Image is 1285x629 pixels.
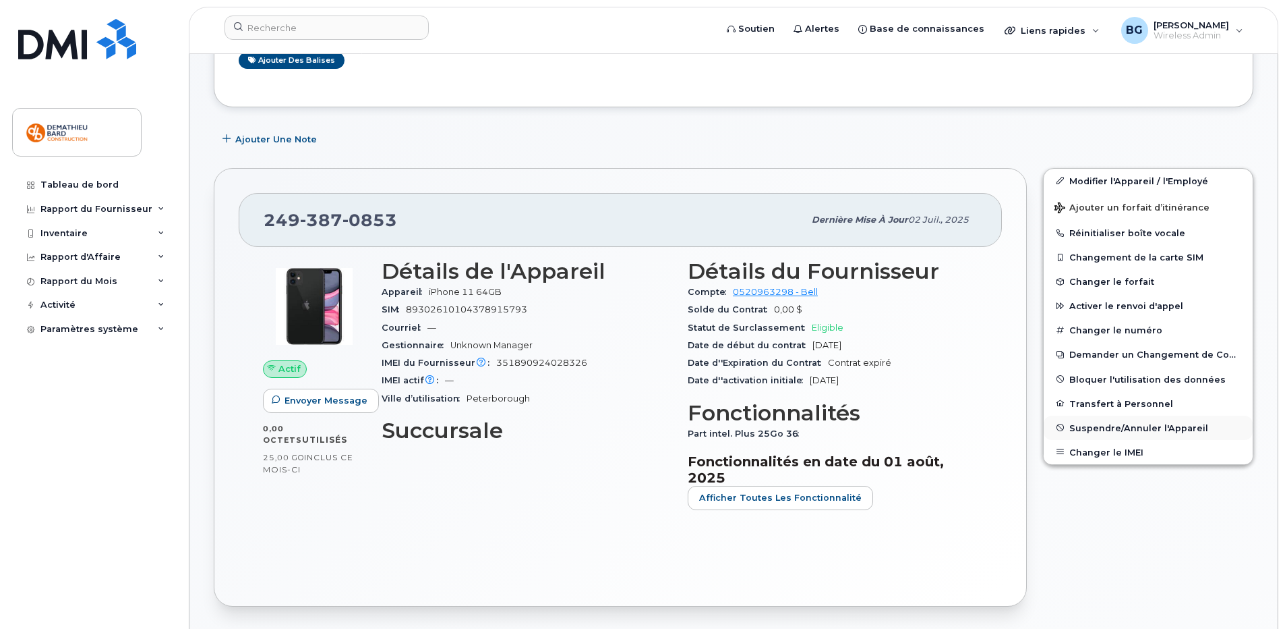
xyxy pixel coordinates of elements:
[214,128,328,152] button: Ajouter une Note
[342,210,397,230] span: 0853
[1044,245,1253,269] button: Changement de la carte SIM
[688,358,828,368] span: Date d''Expiration du Contrat
[805,22,839,36] span: Alertes
[382,323,427,333] span: Courriel
[812,340,841,350] span: [DATE]
[263,389,379,413] button: Envoyer Message
[774,304,802,314] span: 0,00 $
[995,17,1109,44] div: Liens rapides
[688,429,806,439] span: Part intel. Plus 25Go 36
[1044,342,1253,366] button: Demander un Changement de Compte
[1044,416,1253,440] button: Suspendre/Annuler l'Appareil
[1044,367,1253,391] button: Bloquer l'utilisation des données
[1044,391,1253,416] button: Transfert à Personnel
[1044,193,1253,221] button: Ajouter un forfait d’itinérance
[1154,20,1229,30] span: [PERSON_NAME]
[870,22,984,36] span: Base de connaissances
[812,323,843,333] span: Eligible
[1044,169,1253,193] a: Modifier l'Appareil / l'Employé
[1154,30,1229,41] span: Wireless Admin
[717,16,784,43] a: Soutien
[1044,440,1253,464] button: Changer le IMEI
[784,16,849,43] a: Alertes
[688,287,733,297] span: Compte
[1044,269,1253,294] button: Changer le forfait
[235,133,317,146] span: Ajouter une Note
[382,418,671,443] h3: Succursale
[1054,202,1209,215] span: Ajouter un forfait d’itinérance
[427,323,436,333] span: —
[263,424,302,445] span: 0,00 Octets
[1126,22,1143,38] span: BG
[382,304,406,314] span: SIM
[812,215,908,225] span: Dernière mise à jour
[382,375,445,385] span: IMEI actif
[688,340,812,350] span: Date de début du contrat
[225,16,429,40] input: Recherche
[1069,422,1208,433] span: Suspendre/Annuler l'Appareil
[1069,277,1154,287] span: Changer le forfait
[908,215,969,225] span: 02 juil., 2025
[263,452,353,474] span: inclus ce mois-ci
[382,358,496,368] span: IMEI du Fournisseur
[699,491,862,504] span: Afficher Toutes les Fonctionnalité
[264,210,397,230] span: 249
[688,375,810,385] span: Date d''activation initiale
[1069,301,1183,311] span: Activer le renvoi d'appel
[496,358,587,368] span: 351890924028326
[1044,294,1253,318] button: Activer le renvoi d'appel
[239,52,345,69] a: Ajouter des balises
[382,259,671,283] h3: Détails de l'Appareil
[285,394,367,407] span: Envoyer Message
[467,393,530,404] span: Peterborough
[302,435,347,445] span: utilisés
[445,375,454,385] span: —
[810,375,839,385] span: [DATE]
[429,287,502,297] span: iPhone 11 64GB
[382,393,467,404] span: Ville d’utilisation
[738,22,775,36] span: Soutien
[688,401,978,425] h3: Fonctionnalités
[688,323,812,333] span: Statut de Surclassement
[274,266,355,347] img: iPhone_11.jpg
[263,453,304,462] span: 25,00 Go
[1021,25,1085,36] span: Liens rapides
[733,287,818,297] a: 0520963298 - Bell
[688,259,978,283] h3: Détails du Fournisseur
[849,16,994,43] a: Base de connaissances
[828,358,891,368] span: Contrat expiré
[1044,221,1253,245] button: Réinitialiser boîte vocale
[688,304,774,314] span: Solde du Contrat
[450,340,533,350] span: Unknown Manager
[382,287,429,297] span: Appareil
[382,340,450,350] span: Gestionnaire
[406,304,527,314] span: 89302610104378915793
[300,210,342,230] span: 387
[688,486,873,510] button: Afficher Toutes les Fonctionnalité
[1112,17,1253,44] div: Bianka Grenier
[278,362,301,375] span: Actif
[1044,318,1253,342] button: Changer le numéro
[688,454,978,486] h3: Fonctionnalités en date du 01 août, 2025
